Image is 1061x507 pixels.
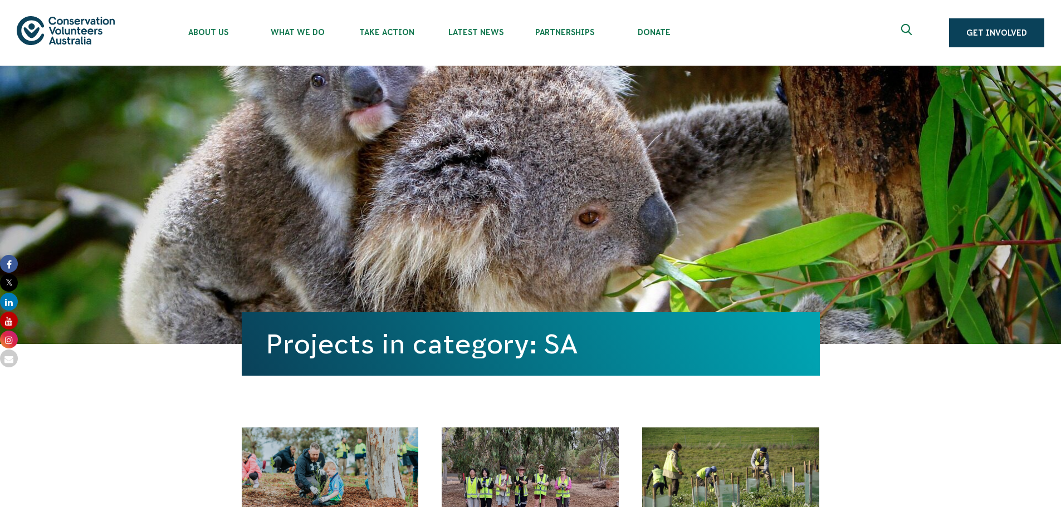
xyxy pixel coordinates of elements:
[17,16,115,45] img: logo.svg
[431,28,520,37] span: Latest News
[520,28,609,37] span: Partnerships
[949,18,1044,47] a: Get Involved
[266,329,795,359] h1: Projects in category: SA
[901,24,915,42] span: Expand search box
[253,28,342,37] span: What We Do
[609,28,698,37] span: Donate
[164,28,253,37] span: About Us
[894,19,921,46] button: Expand search box Close search box
[342,28,431,37] span: Take Action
